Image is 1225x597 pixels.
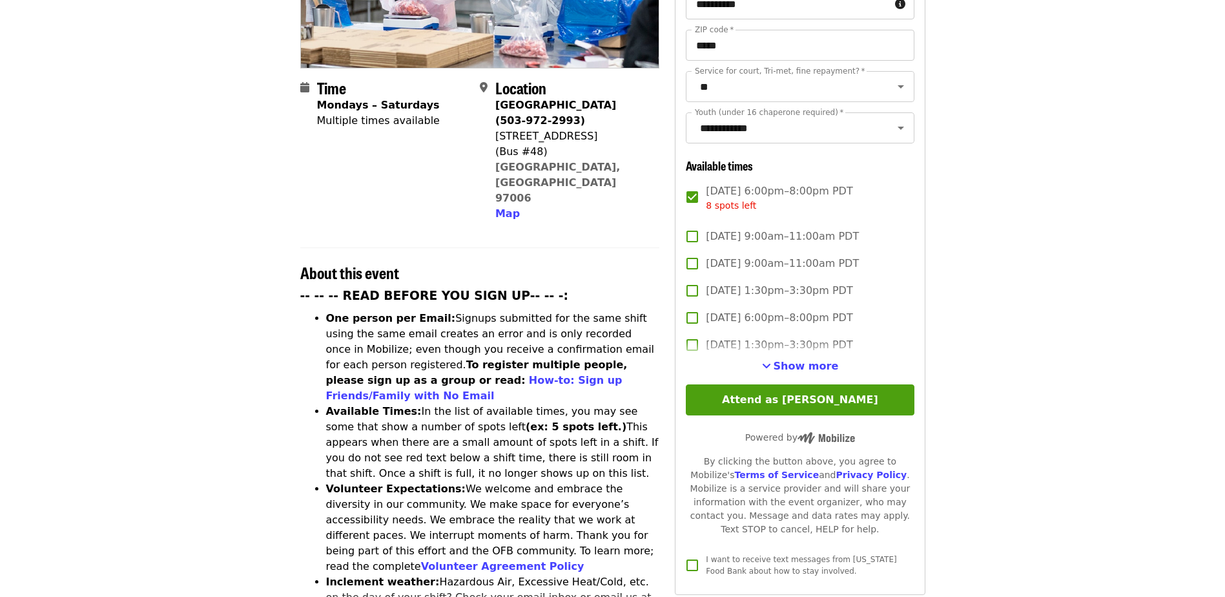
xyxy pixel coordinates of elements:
[480,81,488,94] i: map-marker-alt icon
[695,26,734,34] label: ZIP code
[495,129,649,144] div: [STREET_ADDRESS]
[526,421,626,433] strong: (ex: 5 spots left.)
[686,30,914,61] input: ZIP code
[326,483,466,495] strong: Volunteer Expectations:
[706,337,852,353] span: [DATE] 1:30pm–3:30pm PDT
[495,144,649,160] div: (Bus #48)
[695,67,865,75] label: Service for court, Tri-met, fine repayment?
[300,289,569,302] strong: -- -- -- READ BEFORE YOU SIGN UP-- -- -:
[892,119,910,137] button: Open
[774,360,839,372] span: Show more
[686,384,914,415] button: Attend as [PERSON_NAME]
[495,99,616,127] strong: [GEOGRAPHIC_DATA] (503-972-2993)
[695,109,843,116] label: Youth (under 16 chaperone required)
[686,455,914,536] div: By clicking the button above, you agree to Mobilize's and . Mobilize is a service provider and wi...
[706,310,852,326] span: [DATE] 6:00pm–8:00pm PDT
[326,404,660,481] li: In the list of available times, you may see some that show a number of spots left This appears wh...
[326,576,440,588] strong: Inclement weather:
[326,405,422,417] strong: Available Times:
[317,99,440,111] strong: Mondays – Saturdays
[495,206,520,222] button: Map
[495,161,621,204] a: [GEOGRAPHIC_DATA], [GEOGRAPHIC_DATA] 97006
[326,359,628,386] strong: To register multiple people, please sign up as a group or read:
[706,200,756,211] span: 8 spots left
[326,374,623,402] a: How-to: Sign up Friends/Family with No Email
[686,157,753,174] span: Available times
[421,560,584,572] a: Volunteer Agreement Policy
[706,256,859,271] span: [DATE] 9:00am–11:00am PDT
[745,432,855,443] span: Powered by
[326,311,660,404] li: Signups submitted for the same shift using the same email creates an error and is only recorded o...
[326,481,660,574] li: We welcome and embrace the diversity in our community. We make space for everyone’s accessibility...
[317,76,346,99] span: Time
[706,555,896,576] span: I want to receive text messages from [US_STATE] Food Bank about how to stay involved.
[836,470,907,480] a: Privacy Policy
[706,229,859,244] span: [DATE] 9:00am–11:00am PDT
[326,312,456,324] strong: One person per Email:
[300,261,399,284] span: About this event
[798,432,855,444] img: Powered by Mobilize
[734,470,819,480] a: Terms of Service
[762,359,839,374] button: See more timeslots
[495,76,546,99] span: Location
[317,113,440,129] div: Multiple times available
[706,283,852,298] span: [DATE] 1:30pm–3:30pm PDT
[706,183,852,213] span: [DATE] 6:00pm–8:00pm PDT
[892,78,910,96] button: Open
[300,81,309,94] i: calendar icon
[495,207,520,220] span: Map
